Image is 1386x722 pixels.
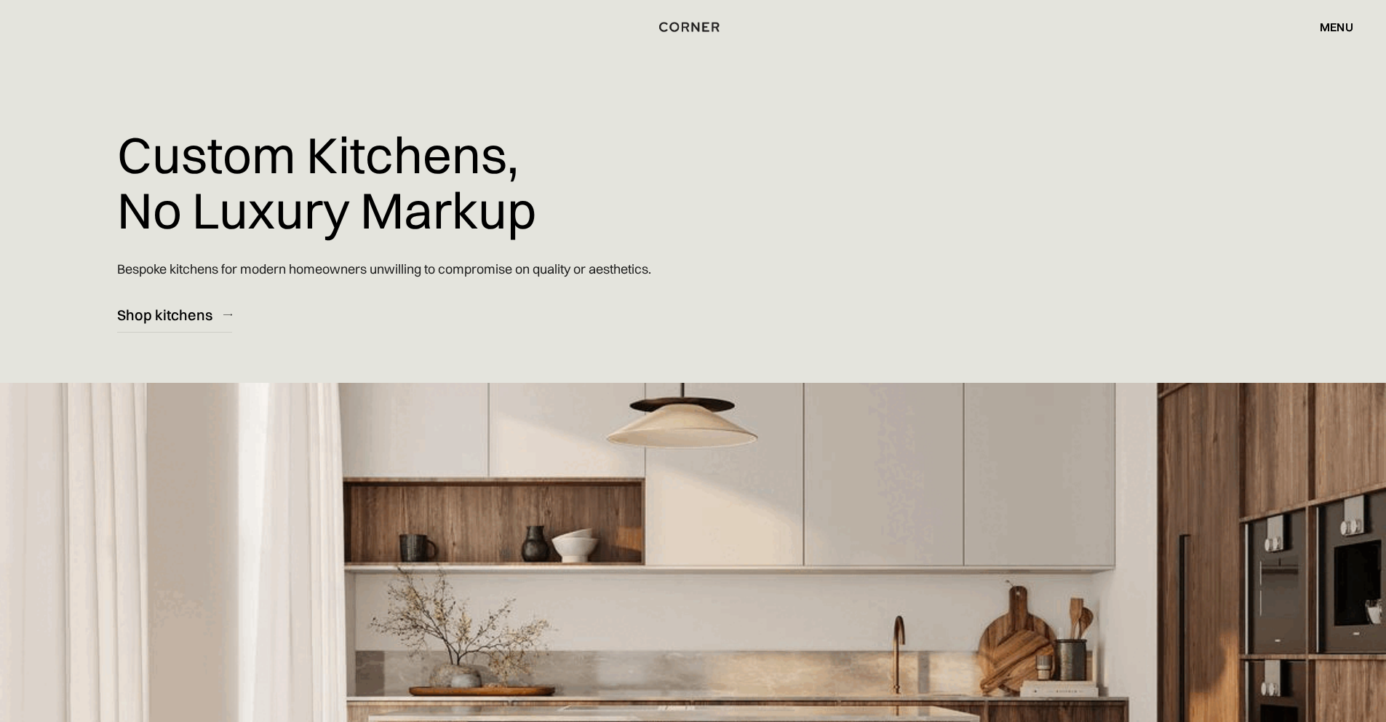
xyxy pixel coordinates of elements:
a: home [639,17,747,36]
h1: Custom Kitchens, No Luxury Markup [117,116,536,248]
div: menu [1320,21,1353,33]
a: Shop kitchens [117,297,232,333]
div: Shop kitchens [117,305,212,325]
p: Bespoke kitchens for modern homeowners unwilling to compromise on quality or aesthetics. [117,248,651,290]
div: menu [1305,15,1353,39]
